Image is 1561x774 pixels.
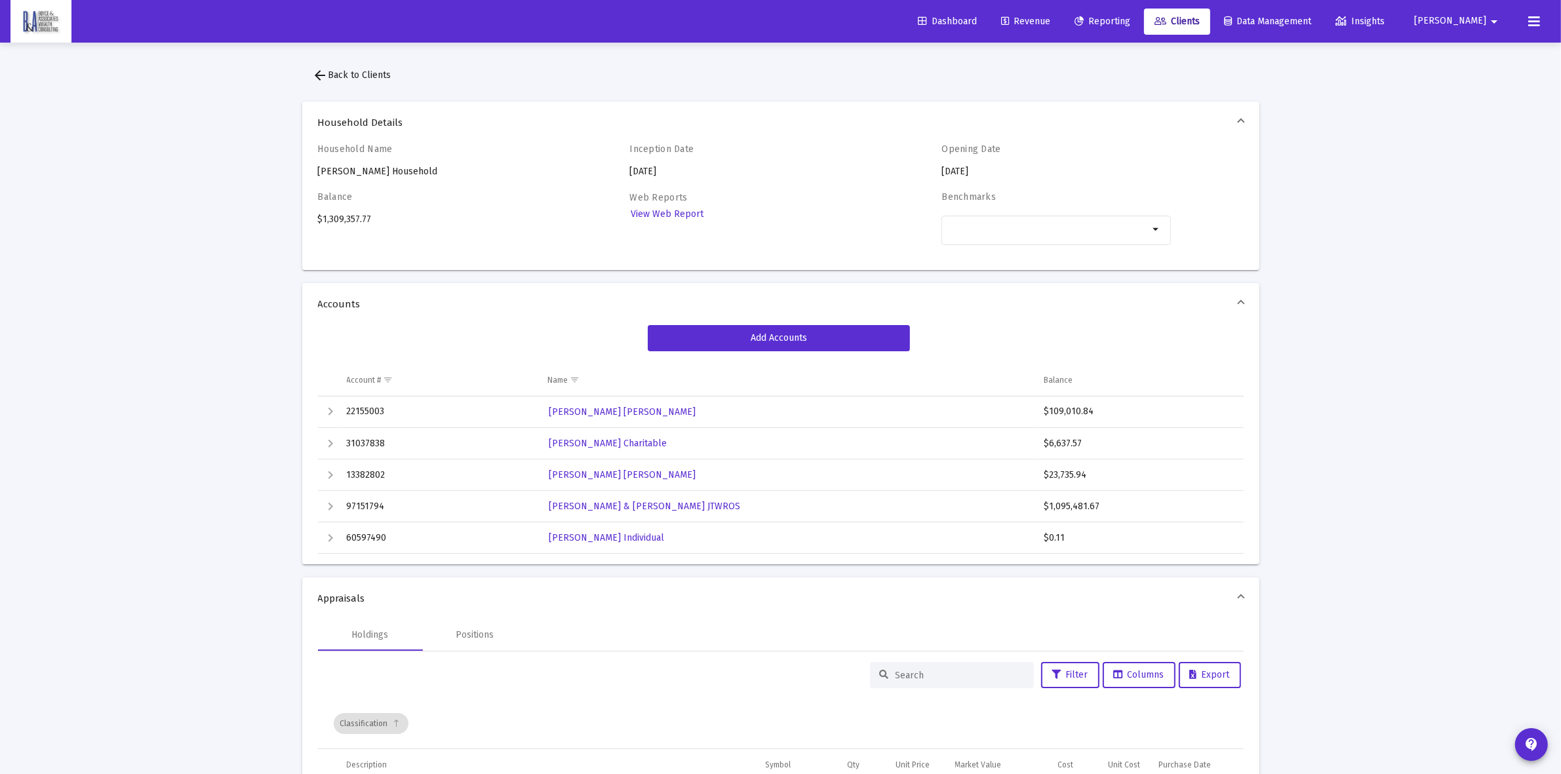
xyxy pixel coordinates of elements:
span: [PERSON_NAME] Charitable [549,438,667,449]
div: Balance [1044,375,1073,385]
button: Columns [1103,662,1176,688]
div: Account # [347,375,382,385]
td: 13382802 [338,459,538,491]
td: 97151794 [338,491,538,522]
span: [PERSON_NAME] Individual [549,532,664,543]
span: Clients [1155,16,1200,27]
td: Expand [318,428,338,459]
mat-expansion-panel-header: Household Details [302,102,1259,144]
div: Symbol [765,760,791,770]
span: [PERSON_NAME] [PERSON_NAME] [549,406,696,417]
div: [DATE] [941,144,1171,178]
a: [PERSON_NAME] [PERSON_NAME] [547,402,697,421]
td: Expand [318,459,338,491]
span: Columns [1114,669,1164,680]
span: [PERSON_NAME] & [PERSON_NAME] JTWROS [549,501,740,512]
div: $1,309,357.77 [318,191,547,260]
button: [PERSON_NAME] [1398,8,1518,34]
div: $6,637.57 [1044,437,1231,450]
input: Search [896,670,1024,681]
a: [PERSON_NAME] & [PERSON_NAME] JTWROS [547,497,741,516]
a: Reporting [1064,9,1141,35]
span: Add Accounts [751,332,807,343]
span: Reporting [1075,16,1130,27]
mat-expansion-panel-header: Appraisals [302,577,1259,619]
mat-icon: arrow_back [313,68,328,83]
td: 60597490 [338,522,538,554]
a: Dashboard [907,9,987,35]
div: Description [347,760,387,770]
span: View Web Report [631,208,703,220]
td: Column Account # [338,364,538,396]
img: Dashboard [20,9,62,35]
span: Household Details [318,116,1238,129]
td: 31037838 [338,428,538,459]
div: Household Details [302,144,1259,270]
td: 22155003 [338,397,538,428]
div: [DATE] [629,144,859,178]
div: Unit Price [896,760,930,770]
div: Holdings [352,629,389,642]
div: Positions [456,629,494,642]
span: Filter [1052,669,1088,680]
span: Accounts [318,298,1238,311]
a: [PERSON_NAME] Individual [547,528,665,547]
mat-chip-list: Selection [949,222,1149,237]
span: Export [1190,669,1230,680]
h4: Inception Date [629,144,859,155]
div: Name [547,375,568,385]
div: Market Value [955,760,1002,770]
div: Cost [1057,760,1073,770]
div: Unit Cost [1108,760,1140,770]
mat-icon: arrow_drop_down [1149,222,1164,237]
div: $1,095,481.67 [1044,500,1231,513]
span: Show filter options for column 'Account #' [384,375,393,385]
span: [PERSON_NAME] [PERSON_NAME] [549,469,696,480]
mat-icon: arrow_drop_down [1486,9,1502,35]
h4: Opening Date [941,144,1171,155]
h4: Balance [318,191,547,203]
div: $0.11 [1044,532,1231,545]
span: Revenue [1001,16,1050,27]
div: Data grid toolbar [334,699,1235,748]
span: Back to Clients [313,69,391,81]
div: Data grid [318,364,1244,554]
div: [PERSON_NAME] Household [318,144,547,178]
span: Data Management [1224,16,1311,27]
span: Show filter options for column 'Name' [570,375,580,385]
td: Expand [318,522,338,554]
button: Add Accounts [648,325,910,351]
h4: Benchmarks [941,191,1171,203]
div: $109,010.84 [1044,405,1231,418]
mat-expansion-panel-header: Accounts [302,283,1259,325]
td: Column Balance [1035,364,1243,396]
td: Expand [318,397,338,428]
mat-icon: contact_support [1524,737,1539,752]
span: [PERSON_NAME] [1414,16,1486,27]
a: [PERSON_NAME] Charitable [547,434,668,453]
a: [PERSON_NAME] [PERSON_NAME] [547,465,697,484]
div: Purchase Date [1158,760,1211,770]
span: Appraisals [318,592,1238,605]
div: Accounts [302,325,1259,564]
a: View Web Report [629,204,705,223]
a: Data Management [1214,9,1322,35]
a: Revenue [991,9,1061,35]
button: Back to Clients [302,62,402,88]
h4: Household Name [318,144,547,155]
label: Web Reports [629,192,687,203]
td: Expand [318,491,338,522]
div: Classification [334,713,408,734]
a: Clients [1144,9,1210,35]
td: Column Name [538,364,1035,396]
button: Filter [1041,662,1099,688]
a: Insights [1325,9,1395,35]
span: Insights [1335,16,1385,27]
button: Export [1179,662,1241,688]
div: $23,735.94 [1044,469,1231,482]
div: Qty [847,760,860,770]
span: Dashboard [918,16,977,27]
